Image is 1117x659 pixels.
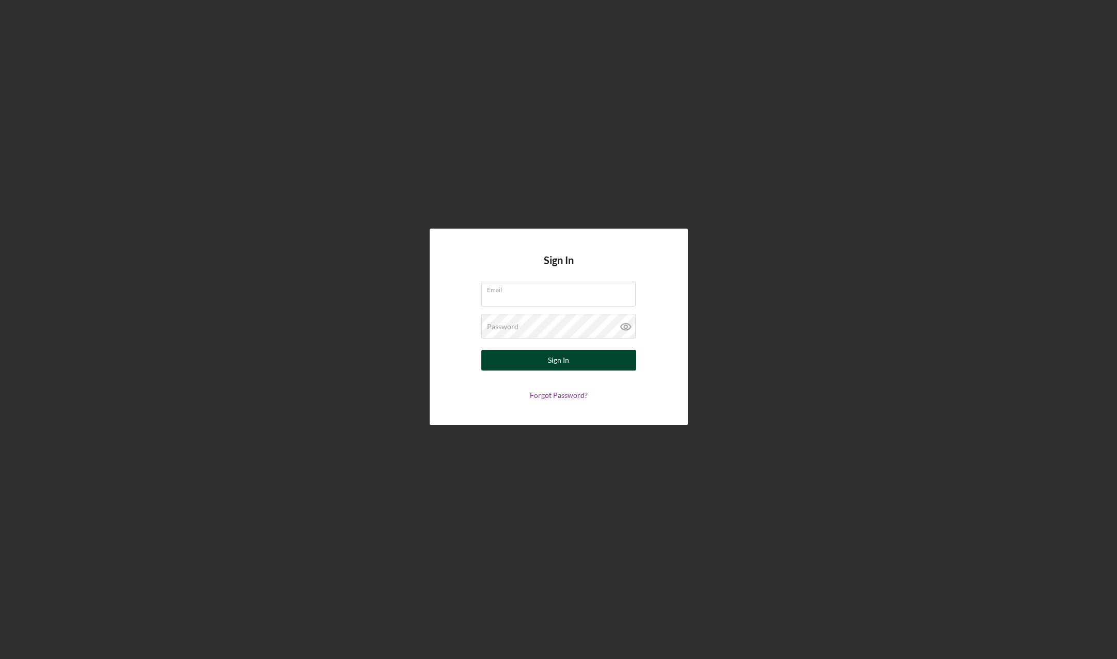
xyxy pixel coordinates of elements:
[530,391,588,399] a: Forgot Password?
[548,350,569,371] div: Sign In
[487,323,518,331] label: Password
[487,282,636,294] label: Email
[544,254,574,282] h4: Sign In
[481,350,636,371] button: Sign In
